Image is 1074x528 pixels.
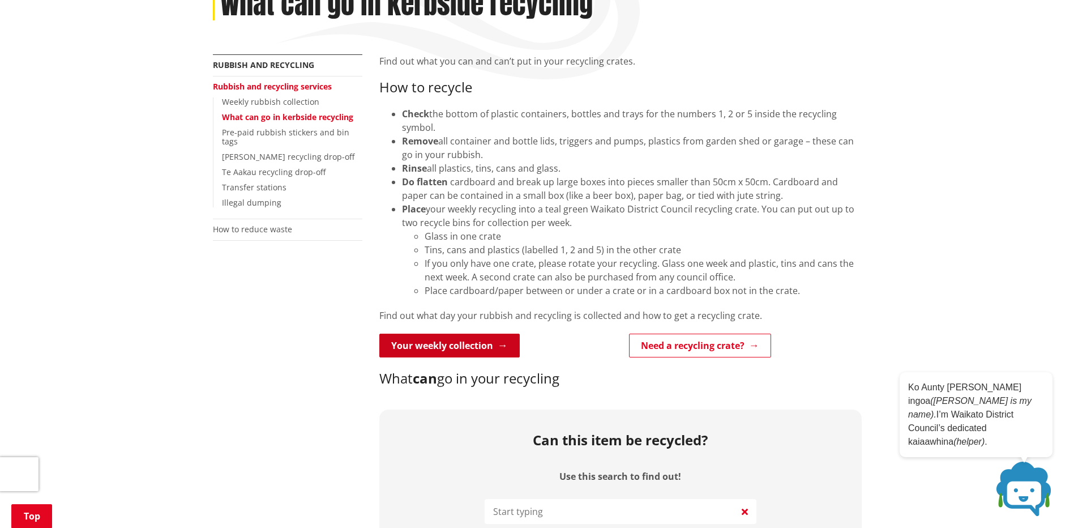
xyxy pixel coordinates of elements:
[402,107,862,134] div: the bottom of plastic containers, bottles and trays for the numbers 1, 2 or 5 inside the recyclin...
[413,369,437,388] strong: can
[222,96,319,107] a: Weekly rubbish collection
[379,79,862,96] h3: How to recycle
[11,504,52,528] a: Top
[402,203,426,215] strong: Place
[425,229,862,243] li: Glass in one crate
[379,334,520,357] a: Your weekly collection
[222,151,354,162] a: [PERSON_NAME] recycling drop-off
[222,197,281,208] a: Illegal dumping
[559,471,681,482] label: Use this search to find out!
[485,499,756,524] input: Start typing
[402,134,862,161] div: all container and bottle lids, triggers and pumps, plastics from garden shed or garage – these ca...
[425,284,862,297] li: Place cardboard/paper between or under a crate or in a cardboard box not in the crate.
[222,182,286,193] a: Transfer stations
[402,135,438,147] strong: Remove
[379,54,862,68] p: Find out what you can and can’t put in your recycling crates.
[533,432,708,449] h2: Can this item be recycled?
[402,202,862,297] li: your weekly recycling into a teal green Waikato District Council recycling crate. You can put out...
[402,176,448,188] strong: Do flatten
[222,127,349,147] a: Pre-paid rubbish stickers and bin tags
[402,162,427,174] strong: Rinse
[213,59,314,70] a: Rubbish and recycling
[213,81,332,92] a: Rubbish and recycling services
[425,243,862,257] li: Tins, cans and plastics (labelled 1, 2 and 5) in the other crate
[953,437,985,446] em: (helper)
[908,381,1044,449] p: Ko Aunty [PERSON_NAME] ingoa I’m Waikato District Council’s dedicated kaiaawhina .
[402,161,862,175] div: all plastics, tins, cans and glass.
[402,108,429,120] strong: Check
[213,224,292,235] a: How to reduce waste
[629,334,771,357] a: Need a recycling crate?
[379,371,862,387] h3: What go in your recycling
[402,176,838,202] span: cardboard and break up large boxes into pieces smaller than 50cm x 50cm. Cardboard and paper can ...
[222,167,326,177] a: Te Aakau recycling drop-off
[379,309,862,322] p: Find out what day your rubbish and recycling is collected and how to get a recycling crate.
[908,396,1032,419] em: ([PERSON_NAME] is my name).
[222,112,353,122] a: What can go in kerbside recycling
[425,257,862,284] li: If you only have one crate, please rotate your recycling. Glass one week and plastic, tins and ca...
